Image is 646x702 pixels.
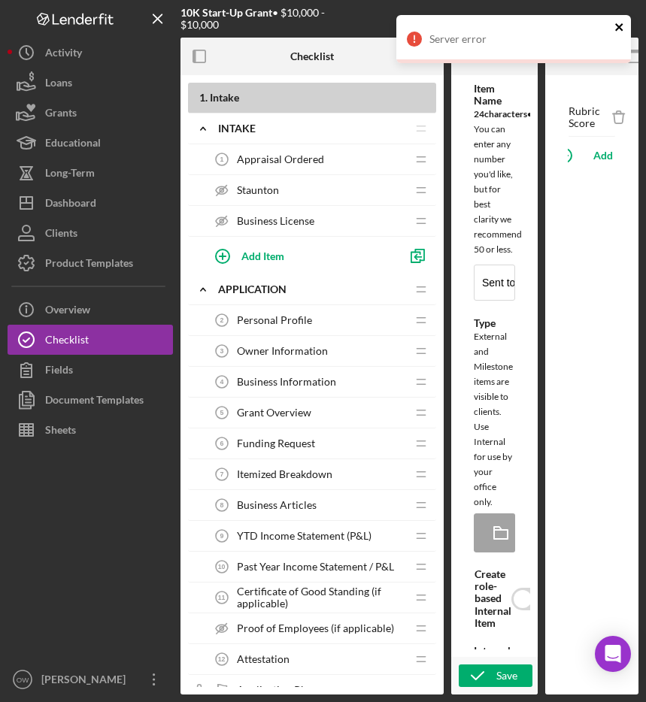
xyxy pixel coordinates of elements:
[475,567,511,628] label: Create role-based Internal Item
[237,468,332,480] span: Itemized Breakdown
[8,415,173,445] button: Sheets
[496,664,517,687] div: Save
[237,407,311,419] span: Grant Overview
[474,107,515,257] div: You can enter any number you'd like, but for best clarity we recommend 50 or less.
[8,128,173,158] button: Educational
[568,141,617,171] button: Add Form Element
[12,12,26,29] body: Rich Text Area. Press ALT-0 for help.
[474,329,515,510] div: External and Milestone items are visible to clients. Use Internal for use by your office only.
[8,158,173,188] button: Long-Term
[237,622,394,634] span: Proof of Employees (if applicable)
[237,499,317,511] span: Business Articles
[474,645,515,669] div: Internal Guidance
[237,376,336,388] span: Business Information
[45,98,77,132] div: Grants
[8,385,173,415] button: Document Templates
[218,123,406,135] div: Intake
[237,437,315,449] span: Funding Request
[241,241,284,270] div: Add Item
[8,325,173,355] button: Checklist
[237,153,324,165] span: Appraisal Ordered
[180,7,333,31] div: • $10,000 - $10,000
[45,188,96,222] div: Dashboard
[569,105,600,129] div: Rubric Score
[459,664,532,687] button: Save
[474,317,515,329] div: Type
[180,6,272,19] b: 10K Start-Up Grant
[290,50,334,62] b: Checklist
[237,184,279,196] span: Staunton
[237,215,314,227] span: Business License
[45,38,82,71] div: Activity
[218,594,226,601] tspan: 11
[8,355,173,385] button: Fields
[614,21,625,35] button: close
[199,91,208,104] span: 1 .
[45,158,95,192] div: Long-Term
[220,316,224,324] tspan: 2
[474,108,532,120] b: 24 character s •
[584,141,622,171] div: Add Form Element
[218,563,226,570] tspan: 10
[237,530,372,542] span: YTD Income Statement (P&L)
[237,653,290,665] span: Attestation
[220,471,224,478] tspan: 7
[8,218,173,248] button: Clients
[45,218,77,252] div: Clients
[45,415,76,449] div: Sheets
[220,156,224,163] tspan: 1
[203,241,399,271] button: Add Item
[237,684,322,696] span: Application Phase
[237,561,394,573] span: Past Year Income Statement / P&L
[38,664,135,698] div: [PERSON_NAME]
[210,91,239,104] span: Intake
[8,188,173,218] button: Dashboard
[237,586,406,610] span: Certificate of Good Standing (if applicable)
[45,68,72,101] div: Loans
[429,33,610,45] div: Server error
[45,248,133,282] div: Product Templates
[220,440,224,447] tspan: 6
[8,248,173,278] button: Product Templates
[237,314,312,326] span: Personal Profile
[220,501,224,509] tspan: 8
[45,295,90,328] div: Overview
[45,385,144,419] div: Document Templates
[218,283,406,295] div: Application
[17,676,29,684] text: OW
[45,325,89,359] div: Checklist
[8,98,173,128] button: Grants
[45,355,73,389] div: Fields
[218,655,226,663] tspan: 12
[220,347,224,355] tspan: 3
[8,38,173,68] button: Activity
[220,532,224,540] tspan: 9
[595,636,631,672] div: Open Intercom Messenger
[8,664,173,694] button: OW[PERSON_NAME]
[474,83,515,107] div: Item Name
[45,128,101,162] div: Educational
[12,12,26,365] div: Click on form tab to add rubric score, and save.
[220,409,224,416] tspan: 5
[8,295,173,325] button: Overview
[237,345,328,357] span: Owner Information
[220,378,224,386] tspan: 4
[8,68,173,98] button: Loans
